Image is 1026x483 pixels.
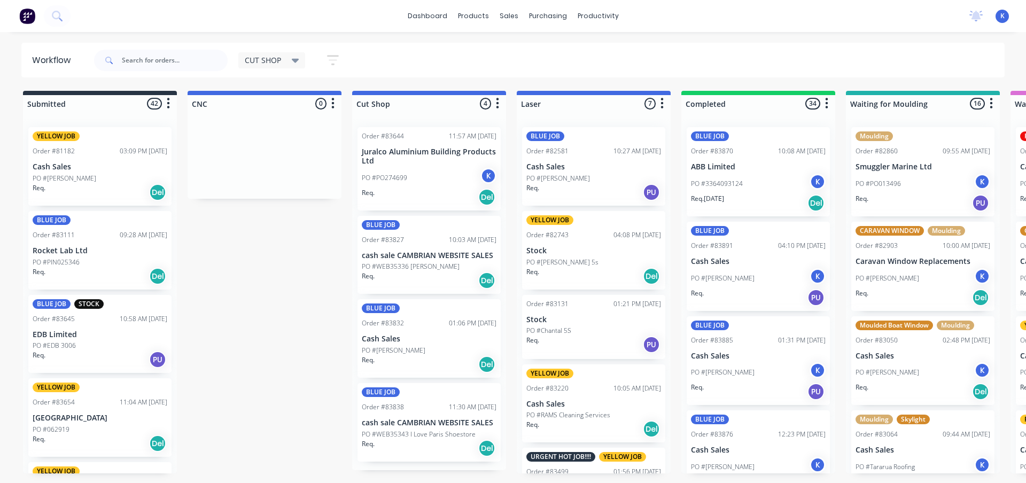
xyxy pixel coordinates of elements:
[691,368,755,377] p: PO #[PERSON_NAME]
[526,410,610,420] p: PO #RAMS Cleaning Services
[943,241,990,251] div: 10:00 AM [DATE]
[1000,11,1005,21] span: K
[856,194,868,204] p: Req.
[691,352,826,361] p: Cash Sales
[362,318,404,328] div: Order #83832
[856,162,990,172] p: Smuggler Marine Ltd
[120,314,167,324] div: 10:58 AM [DATE]
[33,434,45,444] p: Req.
[362,262,460,271] p: PO #WEB35336 [PERSON_NAME]
[357,127,501,211] div: Order #8364411:57 AM [DATE]Juralco Aluminium Building Products LtdPO #PO274699KReq.Del
[33,174,96,183] p: PO #[PERSON_NAME]
[522,364,665,443] div: YELLOW JOBOrder #8322010:05 AM [DATE]Cash SalesPO #RAMS Cleaning ServicesReq.Del
[691,194,724,204] p: Req. [DATE]
[928,226,965,236] div: Moulding
[691,289,704,298] p: Req.
[856,415,893,424] div: Moulding
[810,174,826,190] div: K
[362,303,400,313] div: BLUE JOB
[149,351,166,368] div: PU
[856,274,919,283] p: PO #[PERSON_NAME]
[691,241,733,251] div: Order #83891
[362,220,400,230] div: BLUE JOB
[449,318,496,328] div: 01:06 PM [DATE]
[643,336,660,353] div: PU
[974,268,990,284] div: K
[522,211,665,290] div: YELLOW JOBOrder #8274304:08 PM [DATE]StockPO #[PERSON_NAME] 5sReq.Del
[526,315,661,324] p: Stock
[362,235,404,245] div: Order #83827
[526,400,661,409] p: Cash Sales
[691,146,733,156] div: Order #83870
[972,383,989,400] div: Del
[691,274,755,283] p: PO #[PERSON_NAME]
[691,336,733,345] div: Order #83885
[362,173,407,183] p: PO #PO274699
[974,362,990,378] div: K
[522,127,665,206] div: BLUE JOBOrder #8258110:27 AM [DATE]Cash SalesPO #[PERSON_NAME]Req.PU
[856,131,893,141] div: Moulding
[33,258,80,267] p: PO #PIN025346
[362,188,375,198] p: Req.
[149,184,166,201] div: Del
[149,435,166,452] div: Del
[778,146,826,156] div: 10:08 AM [DATE]
[449,131,496,141] div: 11:57 AM [DATE]
[526,174,590,183] p: PO #[PERSON_NAME]
[937,321,974,330] div: Moulding
[691,131,729,141] div: BLUE JOB
[856,368,919,377] p: PO #[PERSON_NAME]
[778,336,826,345] div: 01:31 PM [DATE]
[362,334,496,344] p: Cash Sales
[851,222,994,311] div: CARAVAN WINDOWMouldingOrder #8290310:00 AM [DATE]Caravan Window ReplacementsPO #[PERSON_NAME]KReq...
[778,241,826,251] div: 04:10 PM [DATE]
[33,425,69,434] p: PO #062919
[526,452,595,462] div: URGENT HOT JOB!!!!
[691,257,826,266] p: Cash Sales
[613,146,661,156] div: 10:27 AM [DATE]
[33,215,71,225] div: BLUE JOB
[449,235,496,245] div: 10:03 AM [DATE]
[362,131,404,141] div: Order #83644
[478,440,495,457] div: Del
[687,222,830,311] div: BLUE JOBOrder #8389104:10 PM [DATE]Cash SalesPO #[PERSON_NAME]KReq.PU
[526,326,571,336] p: PO #Chantal 5S
[478,189,495,206] div: Del
[572,8,624,24] div: productivity
[33,267,45,277] p: Req.
[526,146,569,156] div: Order #82581
[33,183,45,193] p: Req.
[362,402,404,412] div: Order #83838
[120,230,167,240] div: 09:28 AM [DATE]
[807,194,825,212] div: Del
[149,268,166,285] div: Del
[974,174,990,190] div: K
[810,268,826,284] div: K
[357,299,501,378] div: BLUE JOBOrder #8383201:06 PM [DATE]Cash SalesPO #[PERSON_NAME]Req.Del
[362,251,496,260] p: cash sale CAMBRIAN WEBSITE SALES
[613,467,661,477] div: 01:56 PM [DATE]
[613,230,661,240] div: 04:08 PM [DATE]
[778,430,826,439] div: 12:23 PM [DATE]
[526,299,569,309] div: Order #83131
[362,147,496,166] p: Juralco Aluminium Building Products Ltd
[526,467,569,477] div: Order #83499
[122,50,228,71] input: Search for orders...
[526,162,661,172] p: Cash Sales
[33,350,45,360] p: Req.
[856,321,933,330] div: Moulded Boat Window
[856,257,990,266] p: Caravan Window Replacements
[974,457,990,473] div: K
[33,383,80,392] div: YELLOW JOB
[810,457,826,473] div: K
[28,211,172,290] div: BLUE JOBOrder #8311109:28 AM [DATE]Rocket Lab LtdPO #PIN025346Req.Del
[613,299,661,309] div: 01:21 PM [DATE]
[943,146,990,156] div: 09:55 AM [DATE]
[856,462,915,472] p: PO #Tararua Roofing
[28,378,172,457] div: YELLOW JOBOrder #8365411:04 AM [DATE][GEOGRAPHIC_DATA]PO #062919Req.Del
[19,8,35,24] img: Factory
[526,267,539,277] p: Req.
[357,383,501,462] div: BLUE JOBOrder #8383811:30 AM [DATE]cash sale CAMBRIAN WEBSITE SALESPO #WEB35343 I Love Paris Shoe...
[691,321,729,330] div: BLUE JOB
[362,439,375,449] p: Req.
